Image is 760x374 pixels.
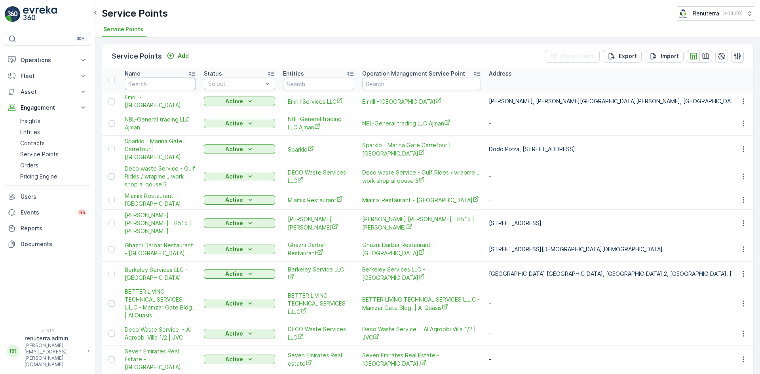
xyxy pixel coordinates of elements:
a: Deco Waste Service - Al Aqroobi Villa 1/2 | JVC [125,326,196,342]
button: Operations [5,52,90,68]
input: Search [283,78,354,90]
span: Seven Emirates Real Estate - [GEOGRAPHIC_DATA]. [125,347,196,371]
button: Active [204,355,275,364]
a: Emrill -Yansoon Buildings [362,97,481,106]
a: DECO Waste Services LLC [288,169,350,185]
span: Emrill -[GEOGRAPHIC_DATA] [125,93,196,109]
a: Contacts [17,138,90,149]
p: Clear Filters [560,52,595,60]
a: Emrill -Yansoon Buildings [125,93,196,109]
button: Asset [5,84,90,100]
button: Active [204,172,275,181]
div: Toggle Row Selected [108,220,115,226]
a: Sparklo [288,145,350,154]
p: Active [225,97,243,105]
span: v 1.51.1 [5,328,90,333]
div: Toggle Row Selected [108,271,115,277]
button: Active [204,329,275,338]
span: Sparklo - Marina Gate Carrefour | [GEOGRAPHIC_DATA] [125,137,196,161]
img: Screenshot_2024-07-26_at_13.33.01.png [677,9,690,18]
p: Service Points [102,7,168,20]
p: Documents [21,240,87,248]
p: Export [619,52,637,60]
p: Reports [21,224,87,232]
p: Active [225,270,243,278]
button: RRrenuterra.admin[PERSON_NAME][EMAIL_ADDRESS][PERSON_NAME][DOMAIN_NAME] [5,334,90,368]
p: Add [178,52,189,60]
button: Import [645,50,684,63]
a: Berkeley Services LLC - Town Square [125,266,196,282]
a: Service Points [17,149,90,160]
div: Toggle Row Selected [108,197,115,203]
p: Events [21,209,73,216]
a: BETTER LIVING TECHNICAL SERVICES L.L.C [288,292,350,316]
p: Active [225,330,243,338]
button: Active [204,97,275,106]
p: Active [225,245,243,253]
div: Toggle Row Selected [108,330,115,337]
button: Fleet [5,68,90,84]
div: Toggle Row Selected [108,120,115,127]
p: Operations [21,56,74,64]
div: Toggle Row Selected [108,300,115,307]
a: Deco waste Service - Gulf Rides / wrapme _ work shop al qouse 3 [362,169,481,185]
p: Select [208,80,263,88]
span: DECO Waste Services LLC [288,325,350,342]
span: Emrill -[GEOGRAPHIC_DATA] [362,97,481,106]
span: Miamix Restaurant - [GEOGRAPHIC_DATA] [362,196,481,204]
p: Contacts [20,139,45,147]
p: [PERSON_NAME][EMAIL_ADDRESS][PERSON_NAME][DOMAIN_NAME] [25,342,84,368]
a: Documents [5,236,90,252]
span: Ghazni Darbar Restaurant - [GEOGRAPHIC_DATA] [362,241,481,257]
a: Insights [17,116,90,127]
p: Entities [283,70,304,78]
p: renuterra.admin [25,334,84,342]
p: Active [225,120,243,127]
button: Active [204,195,275,205]
input: Search [125,78,196,90]
p: Operation Management Service Point [362,70,465,78]
p: Fleet [21,72,74,80]
p: Active [225,173,243,180]
img: logo_light-DOdMpM7g.png [23,6,57,22]
p: Users [21,193,87,201]
p: ( +04:00 ) [722,10,743,17]
p: Active [225,300,243,308]
a: BETTER LIVING TECHNICAL SERVICES L.L.C - Mamzar Gate Bldg. | Al Quasis [362,296,481,312]
p: 99 [79,209,85,216]
span: [PERSON_NAME] [PERSON_NAME] - B515 | [PERSON_NAME] [125,211,196,235]
a: Miamix Restaurant - Al Nadha [362,196,481,204]
span: Sparklo - Marina Gate Carrefour | [GEOGRAPHIC_DATA] [362,141,481,158]
button: Add [163,51,192,61]
a: Pricing Engine [17,171,90,182]
span: NBL-General trading LLC Ajman [288,115,350,131]
p: Service Points [20,150,59,158]
a: Deco Waste Service - Al Aqroobi Villa 1/2 | JVC [362,325,481,342]
span: Emrill Services LLC [288,97,350,106]
div: Toggle Row Selected [108,98,115,104]
div: RR [7,345,19,357]
p: Status [204,70,222,78]
button: Active [204,119,275,128]
span: Seven Emirates Real Estate - [GEOGRAPHIC_DATA]. [362,351,481,368]
a: BETTER LIVING TECHNICAL SERVICES L.L.C - Mamzar Gate Bldg. | Al Quasis [125,288,196,319]
a: Miamix Restaurant - Al Nadha [125,192,196,208]
span: Ghazni Darbar Restaurant - [GEOGRAPHIC_DATA] [125,241,196,257]
p: ⌘B [77,36,85,42]
p: Renuterra [693,9,719,17]
p: Active [225,219,243,227]
a: Sparklo - Marina Gate Carrefour | Dubai Marina [362,141,481,158]
a: Seven Emirates Real Estate - Al Rigga Bldg. [362,351,481,368]
span: Berkeley Services LLC - [GEOGRAPHIC_DATA] [362,266,481,282]
a: NBL-General trading LLC Ajman [125,116,196,131]
a: Hussain Nasser Ahmad Lootah [288,215,350,232]
p: Entities [20,128,40,136]
a: Ghazni Darbar Restaurant [288,241,350,257]
span: Service Points [103,25,143,33]
span: Miamix Restaurant [288,196,350,204]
